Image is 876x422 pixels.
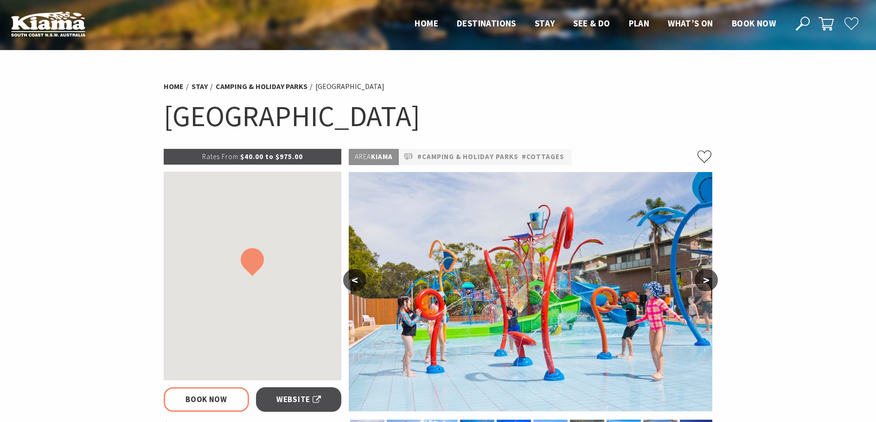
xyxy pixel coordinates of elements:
[535,18,555,29] span: Stay
[349,149,399,165] p: Kiama
[164,97,713,135] h1: [GEOGRAPHIC_DATA]
[415,18,438,29] span: Home
[164,149,342,165] p: $40.00 to $975.00
[202,152,240,161] span: Rates From:
[695,269,718,291] button: >
[355,152,371,161] span: Area
[457,18,516,29] span: Destinations
[343,269,366,291] button: <
[164,387,249,412] a: Book Now
[164,82,184,91] a: Home
[405,16,785,32] nav: Main Menu
[668,18,713,29] span: What’s On
[732,18,776,29] span: Book now
[256,387,342,412] a: Website
[315,81,384,93] li: [GEOGRAPHIC_DATA]
[349,172,712,411] img: Sunny's Aquaventure Park at BIG4 Easts Beach Kiama Holiday Park
[192,82,208,91] a: Stay
[522,151,564,163] a: #Cottages
[11,11,85,37] img: Kiama Logo
[629,18,650,29] span: Plan
[276,393,321,406] span: Website
[417,151,518,163] a: #Camping & Holiday Parks
[216,82,307,91] a: Camping & Holiday Parks
[573,18,610,29] span: See & Do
